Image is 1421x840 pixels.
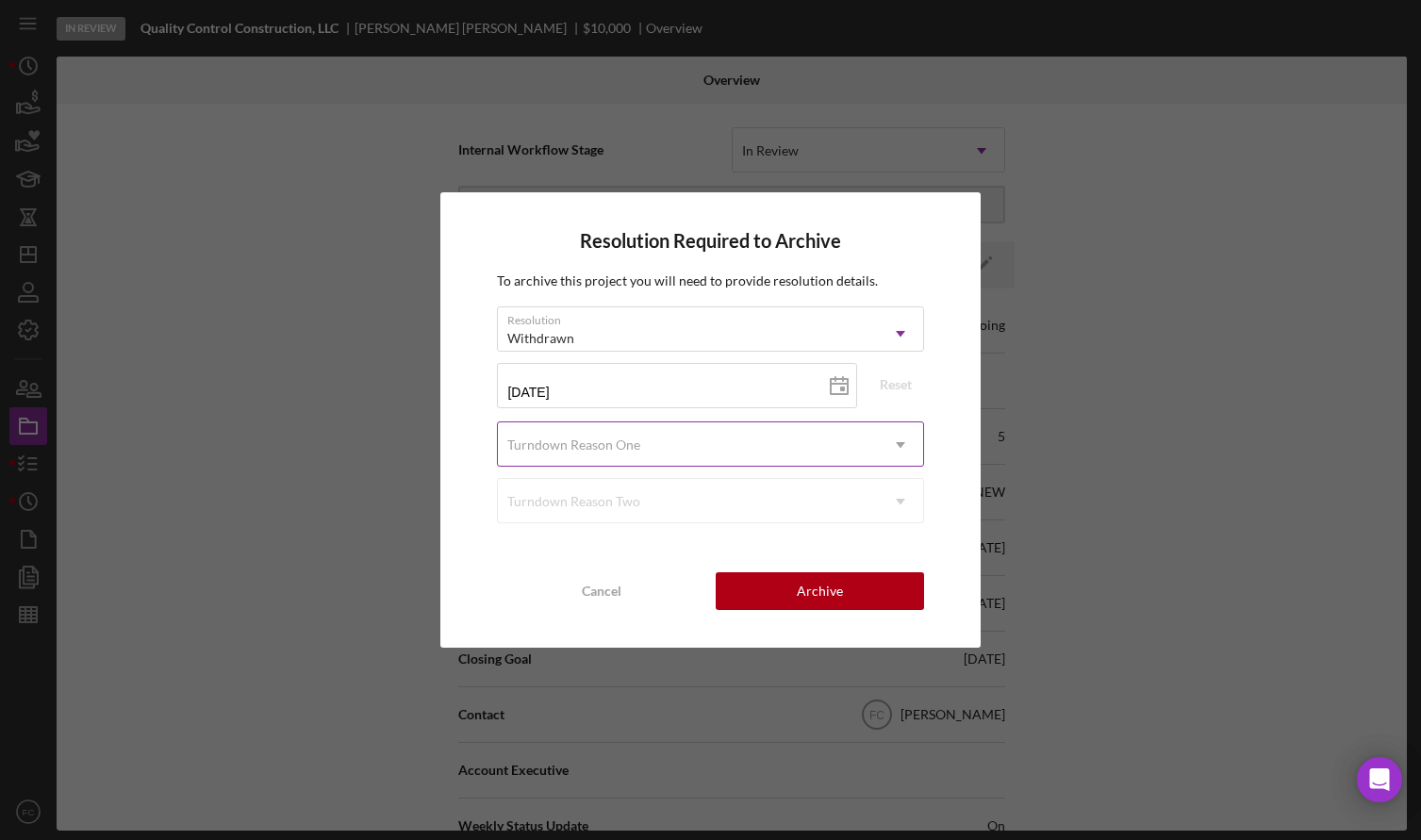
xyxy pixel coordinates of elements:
[497,230,923,252] h4: Resolution Required to Archive
[1357,757,1402,802] div: Open Intercom Messenger
[880,371,912,399] div: Reset
[582,572,621,610] div: Cancel
[497,271,923,291] p: To archive this project you will need to provide resolution details.
[497,572,705,610] button: Cancel
[797,572,843,610] div: Archive
[716,572,924,610] button: Archive
[507,331,574,346] div: Withdrawn
[867,371,924,399] button: Reset
[507,437,640,453] div: Turndown Reason One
